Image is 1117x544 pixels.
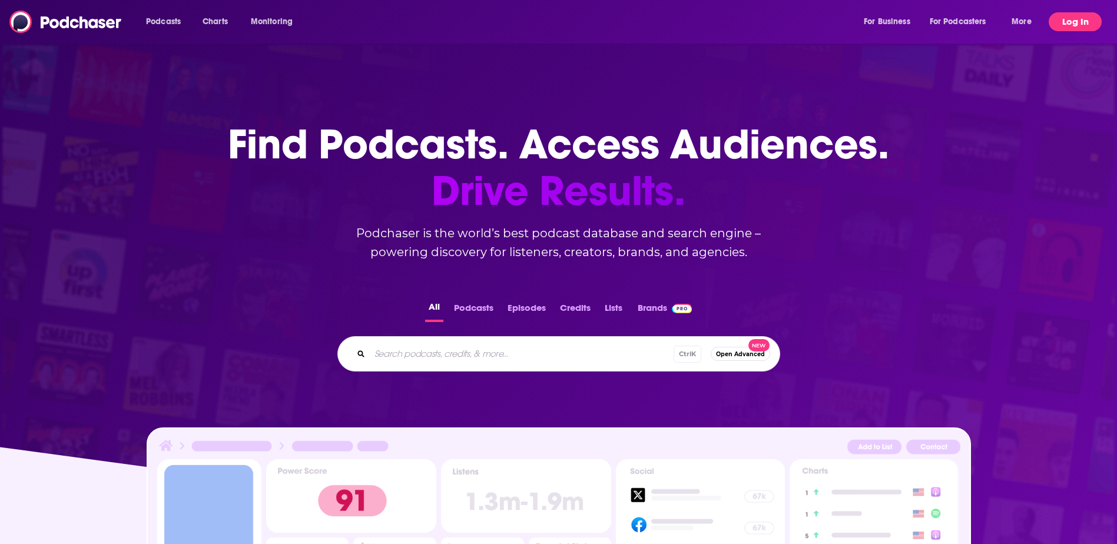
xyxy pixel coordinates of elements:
img: Podcast Insights Header [157,438,960,459]
span: More [1012,14,1032,30]
h2: Podchaser is the world’s best podcast database and search engine – powering discovery for listene... [323,224,794,261]
button: open menu [243,12,308,31]
input: Search podcasts, credits, & more... [370,344,674,363]
span: Charts [203,14,228,30]
span: For Podcasters [930,14,986,30]
button: Log In [1049,12,1102,31]
span: Open Advanced [716,351,765,357]
span: Podcasts [146,14,181,30]
button: Episodes [504,299,549,322]
span: Ctrl K [674,346,701,363]
button: open menu [138,12,196,31]
img: Podcast Insights Listens [441,459,611,533]
button: All [425,299,443,322]
button: open menu [856,12,925,31]
button: open menu [1003,12,1046,31]
img: Podchaser Pro [672,304,692,313]
button: Credits [556,299,594,322]
h1: Find Podcasts. Access Audiences. [228,121,889,214]
div: Search podcasts, credits, & more... [337,336,780,371]
button: Open AdvancedNew [711,347,770,361]
img: Podchaser - Follow, Share and Rate Podcasts [9,11,122,33]
button: Lists [601,299,626,322]
img: Podcast Insights Power score [266,459,436,533]
a: Charts [195,12,235,31]
button: Podcasts [450,299,497,322]
button: open menu [922,12,1003,31]
span: Drive Results. [228,168,889,214]
a: BrandsPodchaser Pro [638,299,692,322]
span: For Business [864,14,910,30]
span: New [748,339,770,351]
span: Monitoring [251,14,293,30]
